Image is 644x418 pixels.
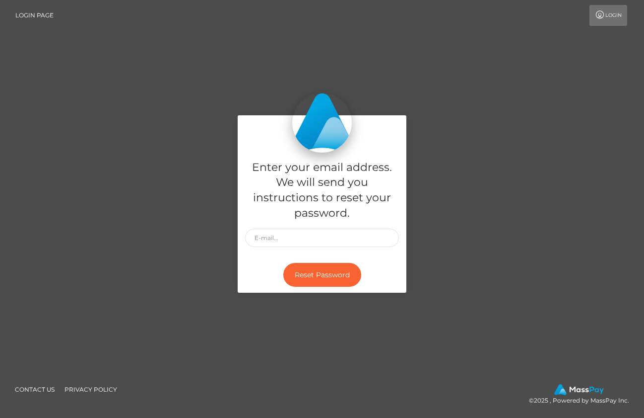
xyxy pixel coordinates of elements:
img: MassPay Login [292,93,352,153]
input: E-mail... [245,229,399,247]
img: MassPay [554,384,604,395]
button: Reset Password [283,263,361,287]
a: Login [589,5,627,26]
h5: Enter your email address. We will send you instructions to reset your password. [245,160,399,221]
a: Contact Us [11,382,59,397]
div: © 2025 , Powered by MassPay Inc. [529,384,637,406]
a: Privacy Policy [61,382,121,397]
a: Login Page [15,5,54,26]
